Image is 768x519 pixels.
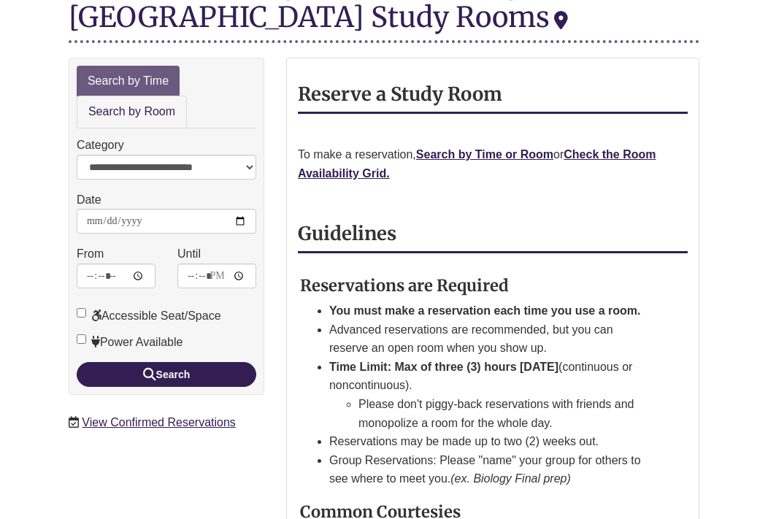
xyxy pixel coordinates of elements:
a: Check the Room Availability Grid. [298,148,656,180]
p: To make a reservation, or [298,145,688,182]
strong: Reserve a Study Room [298,82,502,106]
button: Search [77,362,256,387]
input: Accessible Seat/Space [77,308,86,318]
label: Category [77,136,124,155]
label: Accessible Seat/Space [77,307,221,326]
li: (continuous or noncontinuous). [329,358,653,432]
label: From [77,245,104,264]
a: View Confirmed Reservations [82,416,235,428]
li: Group Reservations: Please "name" your group for others to see where to meet you. [329,451,653,488]
a: Search by Time or Room [416,148,553,161]
label: Date [77,191,101,209]
input: Power Available [77,334,86,344]
li: Please don't piggy-back reservations with friends and monopolize a room for the whole day. [358,395,653,432]
label: Until [177,245,201,264]
li: Advanced reservations are recommended, but you can reserve an open room when you show up. [329,320,653,358]
strong: Guidelines [298,222,396,245]
strong: Time Limit: Max of three (3) hours [DATE] [329,361,558,373]
a: Search by Room [77,96,187,128]
strong: You must make a reservation each time you use a room. [329,304,641,317]
strong: Reservations are Required [300,275,509,296]
li: Reservations may be made up to two (2) weeks out. [329,432,653,451]
a: Search by Time [77,66,180,97]
label: Power Available [77,333,183,352]
em: (ex. Biology Final prep) [450,472,571,485]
